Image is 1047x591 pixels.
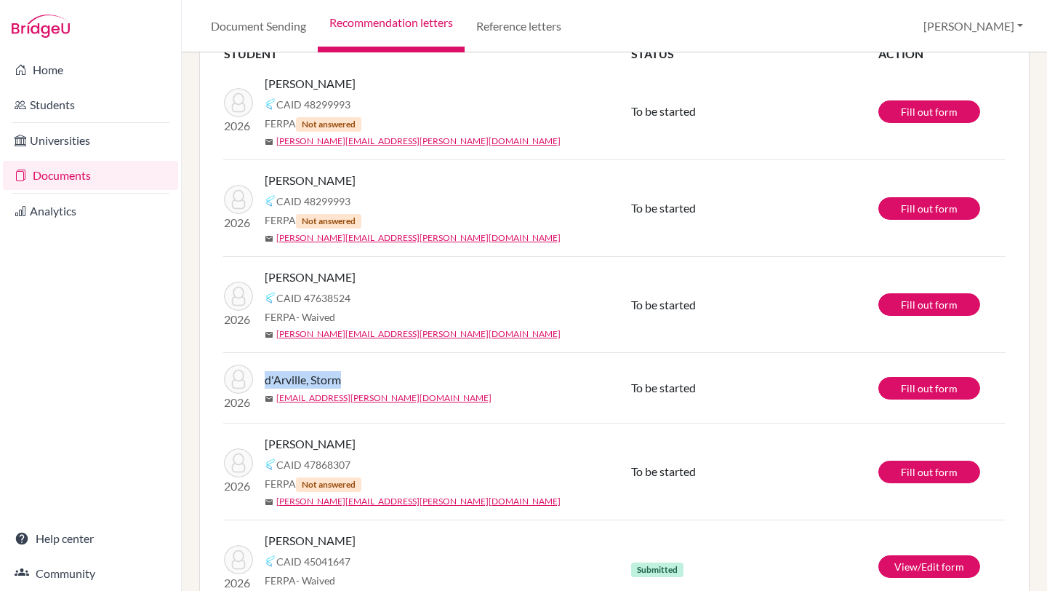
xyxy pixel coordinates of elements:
span: CAID 47868307 [276,457,350,472]
th: STATUS [630,44,878,63]
p: 2026 [224,214,253,231]
img: d'Arville, Storm [224,365,253,394]
span: CAID 47638524 [276,290,350,306]
img: Bridge-U [12,15,70,38]
a: Fill out form [878,197,980,220]
span: mail [265,498,273,507]
a: Fill out form [878,293,980,316]
img: Guerra, Jeremiah [224,185,253,214]
p: 2026 [224,394,253,411]
span: - Waived [296,311,335,323]
a: Analytics [3,197,178,226]
span: mail [265,330,273,339]
a: Documents [3,161,178,190]
img: Guerra, Jeremiah [224,88,253,117]
th: STUDENT [223,44,630,63]
span: FERPA [265,309,335,325]
a: [EMAIL_ADDRESS][PERSON_NAME][DOMAIN_NAME] [276,392,492,405]
a: [PERSON_NAME][EMAIL_ADDRESS][PERSON_NAME][DOMAIN_NAME] [276,495,561,508]
img: Dorsett, Christopher [224,448,253,477]
span: CAID 48299993 [276,194,350,209]
p: 2026 [224,311,253,328]
span: d'Arville, Storm [265,371,341,389]
span: [PERSON_NAME] [265,75,356,92]
img: Common App logo [265,292,276,304]
span: To be started [631,201,696,215]
p: 2026 [224,117,253,135]
a: Fill out form [878,461,980,483]
a: Home [3,55,178,84]
img: Mendez, Francisco [224,545,253,574]
span: Not answered [296,477,361,492]
a: [PERSON_NAME][EMAIL_ADDRESS][PERSON_NAME][DOMAIN_NAME] [276,328,561,341]
img: ruiz, manuel [224,282,253,311]
span: To be started [631,104,696,118]
span: [PERSON_NAME] [265,269,356,286]
span: FERPA [265,573,335,588]
img: Common App logo [265,459,276,470]
span: FERPA [265,213,361,229]
img: Common App logo [265,195,276,207]
span: To be started [631,298,696,312]
span: CAID 48299993 [276,97,350,112]
a: Universities [3,126,178,155]
img: Common App logo [265,555,276,567]
span: [PERSON_NAME] [265,435,356,453]
span: - Waived [296,574,335,587]
span: mail [265,138,273,146]
a: View/Edit form [878,555,980,578]
a: [PERSON_NAME][EMAIL_ADDRESS][PERSON_NAME][DOMAIN_NAME] [276,231,561,245]
span: Not answered [296,117,361,132]
a: Fill out form [878,377,980,400]
span: [PERSON_NAME] [265,172,356,189]
a: [PERSON_NAME][EMAIL_ADDRESS][PERSON_NAME][DOMAIN_NAME] [276,135,561,148]
a: Students [3,90,178,119]
a: Help center [3,524,178,553]
img: Common App logo [265,98,276,110]
span: FERPA [265,116,361,132]
span: mail [265,394,273,403]
a: Community [3,559,178,588]
button: [PERSON_NAME] [917,12,1030,40]
span: mail [265,234,273,243]
span: Submitted [631,563,683,577]
span: Not answered [296,214,361,229]
span: To be started [631,381,696,394]
span: FERPA [265,476,361,492]
span: To be started [631,464,696,478]
span: CAID 45041647 [276,554,350,569]
p: 2026 [224,477,253,495]
a: Fill out form [878,100,980,123]
span: [PERSON_NAME] [265,532,356,550]
th: ACTION [878,44,1006,63]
